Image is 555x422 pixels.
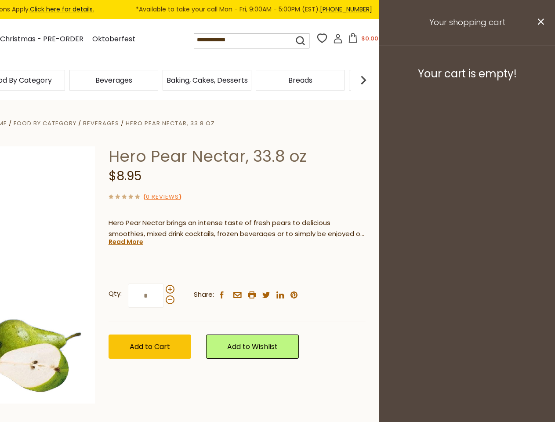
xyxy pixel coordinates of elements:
[206,335,299,359] a: Add to Wishlist
[30,5,94,14] a: Click here for details.
[126,119,215,127] a: Hero Pear Nectar, 33.8 oz
[361,34,378,43] span: $0.00
[320,5,372,14] a: [PHONE_NUMBER]
[390,67,544,80] h3: Your cart is empty!
[92,33,135,45] a: Oktoberfest
[345,33,382,46] button: $0.00
[14,119,76,127] a: Food By Category
[143,193,181,201] span: ( )
[194,289,214,300] span: Share:
[109,288,122,299] strong: Qty:
[109,146,366,166] h1: Hero Pear Nectar, 33.8 oz
[146,193,179,202] a: 0 Reviews
[136,4,372,15] span: *Available to take your call Mon - Fri, 9:00AM - 5:00PM (EST).
[128,284,164,308] input: Qty:
[109,167,141,185] span: $8.95
[95,77,132,84] a: Beverages
[109,335,191,359] button: Add to Cart
[130,342,170,352] span: Add to Cart
[355,71,372,89] img: next arrow
[109,237,143,246] a: Read More
[288,77,312,84] a: Breads
[167,77,248,84] a: Baking, Cakes, Desserts
[109,218,366,240] p: Hero Pear Nectar brings an intense taste of fresh pears to delicious smoothies, mixed drink cockt...
[83,119,119,127] a: Beverages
